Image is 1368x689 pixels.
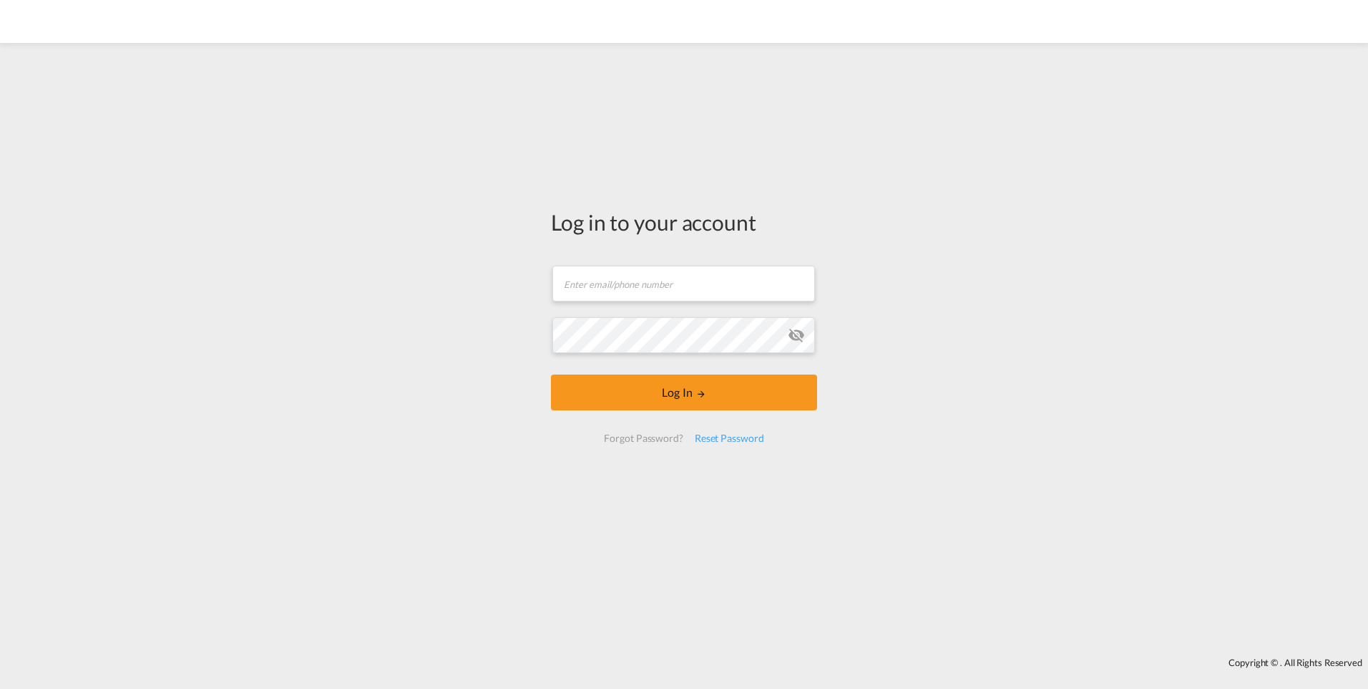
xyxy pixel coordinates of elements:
div: Forgot Password? [598,425,688,451]
div: Log in to your account [551,207,817,237]
div: Reset Password [689,425,770,451]
input: Enter email/phone number [552,266,815,302]
button: LOGIN [551,375,817,410]
md-icon: icon-eye-off [788,327,805,344]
